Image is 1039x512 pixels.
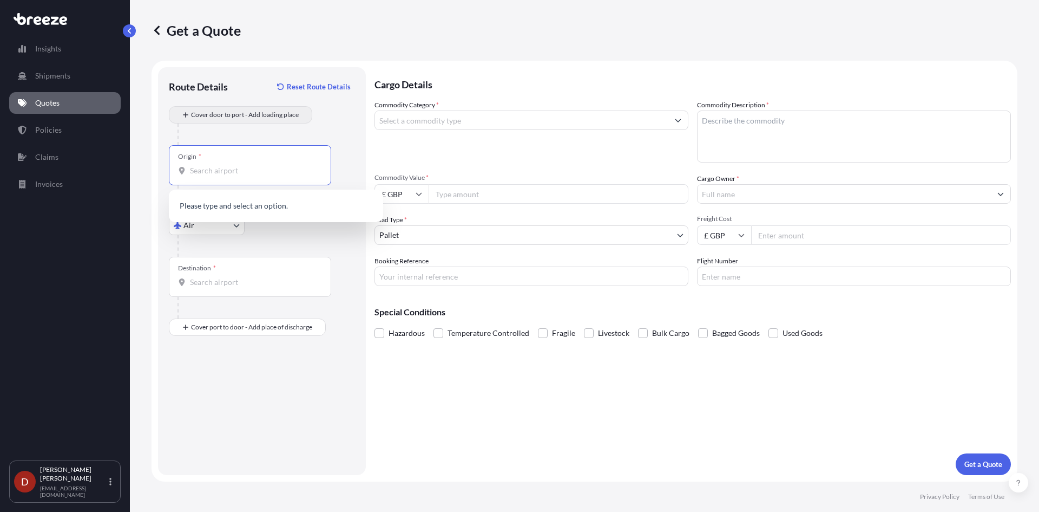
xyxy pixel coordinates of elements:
button: Select transport [169,216,245,235]
p: Get a Quote [964,459,1002,470]
label: Commodity Category [374,100,439,111]
input: Destination [190,277,318,288]
span: Hazardous [389,325,425,341]
input: Enter amount [751,225,1011,245]
input: Type amount [429,184,688,204]
p: Special Conditions [374,308,1011,316]
p: Insights [35,43,61,54]
button: Show suggestions [668,111,688,130]
div: Destination [178,264,216,273]
span: Air [183,220,194,231]
span: Fragile [552,325,575,341]
p: Claims [35,152,58,163]
label: Cargo Owner [697,173,739,184]
span: Pallet [379,230,399,241]
span: D [21,476,29,487]
button: Show suggestions [991,184,1010,204]
p: Reset Route Details [287,81,351,92]
span: Used Goods [782,325,823,341]
input: Select a commodity type [375,111,668,130]
span: Commodity Value [374,173,688,182]
p: Please type and select an option. [173,194,379,218]
span: Load Type [374,215,407,225]
label: Flight Number [697,256,738,267]
p: Shipments [35,70,70,81]
div: Show suggestions [169,190,383,222]
input: Your internal reference [374,267,688,286]
p: Get a Quote [152,22,241,39]
div: Origin [178,152,201,161]
span: Freight Cost [697,215,1011,223]
input: Full name [698,184,991,204]
p: Invoices [35,179,63,190]
p: Terms of Use [968,492,1004,501]
span: Bulk Cargo [652,325,689,341]
input: Enter name [697,267,1011,286]
span: Temperature Controlled [448,325,529,341]
input: Origin [190,165,318,176]
label: Booking Reference [374,256,429,267]
span: Cover door to port - Add loading place [191,109,299,120]
p: Cargo Details [374,67,1011,100]
span: Bagged Goods [712,325,760,341]
span: Livestock [598,325,629,341]
p: Quotes [35,98,60,108]
label: Commodity Description [697,100,769,111]
p: [PERSON_NAME] [PERSON_NAME] [40,465,107,483]
p: Route Details [169,80,228,93]
p: Privacy Policy [920,492,959,501]
span: Cover port to door - Add place of discharge [191,322,312,333]
p: Policies [35,125,62,135]
p: [EMAIL_ADDRESS][DOMAIN_NAME] [40,485,107,498]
